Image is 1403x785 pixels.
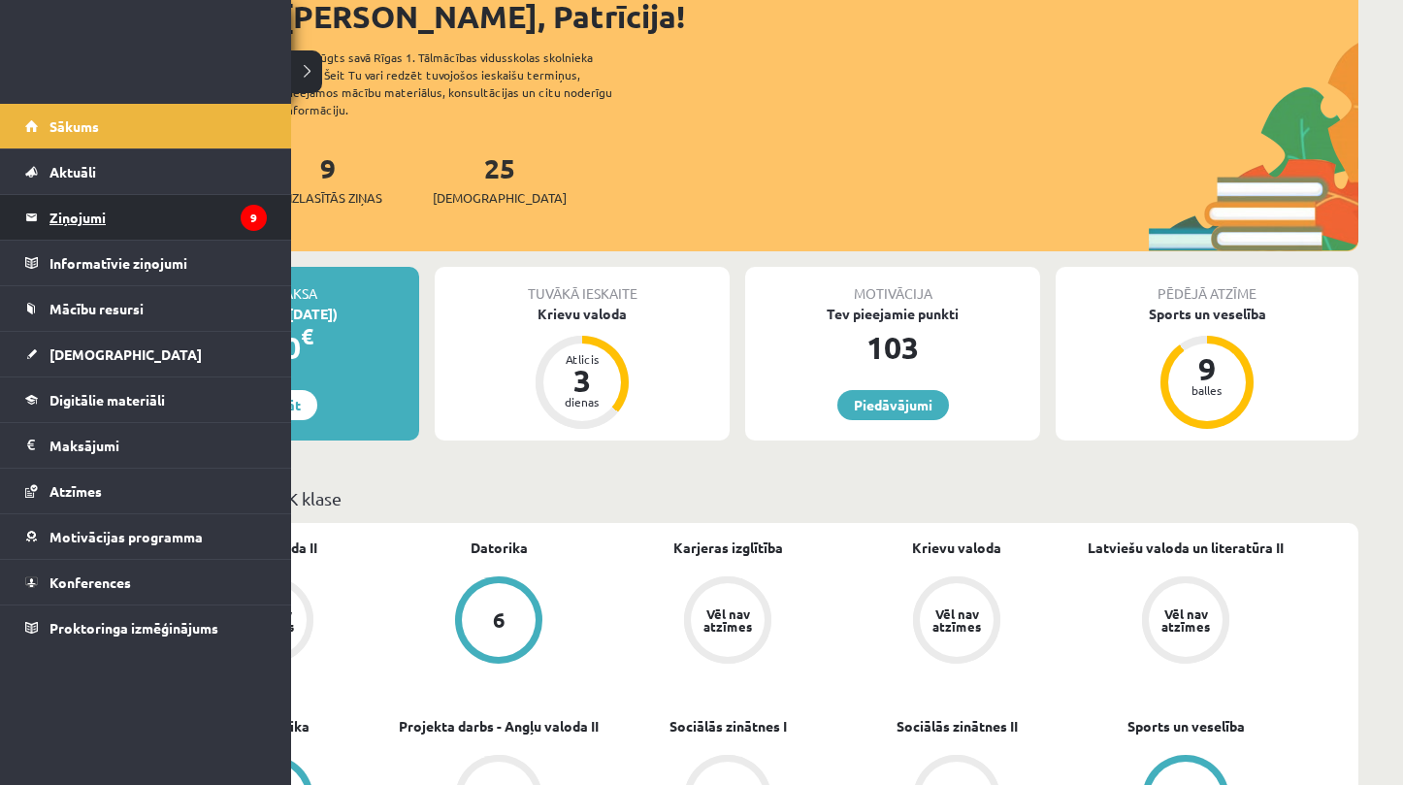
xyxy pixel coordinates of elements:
a: 25[DEMOGRAPHIC_DATA] [433,150,567,208]
div: Tev pieejamie punkti [745,304,1040,324]
a: Atzīmes [25,469,267,513]
span: € [301,322,313,350]
div: 6 [493,609,506,631]
a: Digitālie materiāli [25,377,267,422]
div: 3 [553,365,611,396]
i: 9 [241,205,267,231]
a: Sports un veselība 9 balles [1056,304,1358,432]
div: 9 [1178,353,1236,384]
a: Aktuāli [25,149,267,194]
a: Sports un veselība [1127,716,1245,736]
span: Motivācijas programma [49,528,203,545]
div: Motivācija [745,267,1040,304]
a: Krievu valoda [912,538,1001,558]
a: Sociālās zinātnes I [669,716,787,736]
div: dienas [553,396,611,408]
a: Mācību resursi [25,286,267,331]
a: Rīgas 1. Tālmācības vidusskola [21,34,177,82]
div: Laipni lūgts savā Rīgas 1. Tālmācības vidusskolas skolnieka profilā. Šeit Tu vari redzēt tuvojošo... [283,49,646,118]
a: Vēl nav atzīmes [1071,576,1300,668]
a: 6 [384,576,613,668]
a: Projekta darbs - Angļu valoda II [399,716,599,736]
div: Sports un veselība [1056,304,1358,324]
span: Proktoringa izmēģinājums [49,619,218,637]
legend: Maksājumi [49,423,267,468]
div: Vēl nav atzīmes [701,607,755,633]
span: Mācību resursi [49,300,144,317]
div: Krievu valoda [435,304,730,324]
a: Sociālās zinātnes II [897,716,1018,736]
a: Motivācijas programma [25,514,267,559]
a: Krievu valoda Atlicis 3 dienas [435,304,730,432]
a: Piedāvājumi [837,390,949,420]
div: balles [1178,384,1236,396]
a: Ziņojumi9 [25,195,267,240]
span: Sākums [49,117,99,135]
span: Atzīmes [49,482,102,500]
a: Konferences [25,560,267,605]
legend: Informatīvie ziņojumi [49,241,267,285]
legend: Ziņojumi [49,195,267,240]
a: Vēl nav atzīmes [842,576,1071,668]
div: 103 [745,324,1040,371]
div: Tuvākā ieskaite [435,267,730,304]
div: Atlicis [553,353,611,365]
p: Mācību plāns 12.b1 JK klase [124,485,1351,511]
span: [DEMOGRAPHIC_DATA] [49,345,202,363]
a: Datorika [471,538,528,558]
a: Proktoringa izmēģinājums [25,605,267,650]
a: Sākums [25,104,267,148]
div: Vēl nav atzīmes [930,607,984,633]
span: Aktuāli [49,163,96,180]
a: Latviešu valoda un literatūra II [1088,538,1284,558]
span: [DEMOGRAPHIC_DATA] [433,188,567,208]
a: [DEMOGRAPHIC_DATA] [25,332,267,376]
a: Karjeras izglītība [673,538,783,558]
div: Pēdējā atzīme [1056,267,1358,304]
a: 9Neizlasītās ziņas [274,150,382,208]
span: Digitālie materiāli [49,391,165,409]
a: Vēl nav atzīmes [613,576,842,668]
span: Konferences [49,573,131,591]
div: Vēl nav atzīmes [1158,607,1213,633]
a: Informatīvie ziņojumi [25,241,267,285]
a: Maksājumi [25,423,267,468]
span: Neizlasītās ziņas [274,188,382,208]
